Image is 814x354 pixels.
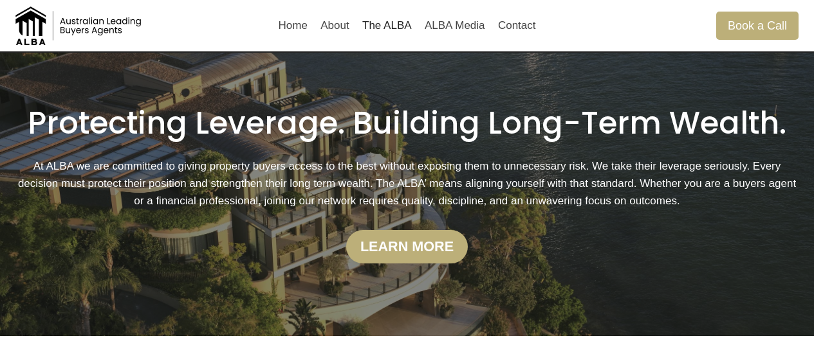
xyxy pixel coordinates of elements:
a: ALBA Media [418,10,492,41]
img: Australian Leading Buyers Agents [15,6,144,45]
a: Home [272,10,314,41]
a: Book a Call [716,12,799,39]
a: The ALBA [356,10,418,41]
strong: Learn more [360,238,454,254]
h1: Protecting Leverage. Building Long-Term Wealth. [15,105,799,142]
a: Contact [492,10,542,41]
a: About [314,10,356,41]
a: Learn more [346,230,467,263]
p: At ALBA we are committed to giving property buyers access to the best without exposing them to un... [15,157,799,210]
nav: Primary Navigation [272,10,542,41]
